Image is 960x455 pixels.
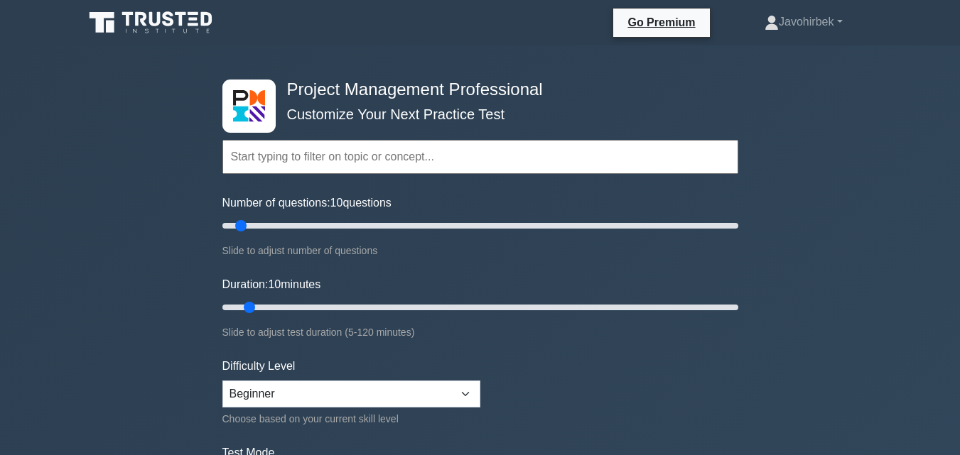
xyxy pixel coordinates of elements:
label: Number of questions: questions [222,194,392,212]
div: Slide to adjust test duration (5-120 minutes) [222,324,738,341]
a: Go Premium [619,13,703,31]
div: Slide to adjust number of questions [222,242,738,259]
input: Start typing to filter on topic or concept... [222,140,738,174]
div: Choose based on your current skill level [222,410,480,427]
span: 10 [268,278,281,290]
span: 10 [330,197,343,209]
label: Duration: minutes [222,276,321,293]
label: Difficulty Level [222,358,296,375]
a: Javohirbek [730,8,876,36]
h4: Project Management Professional [281,80,669,100]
